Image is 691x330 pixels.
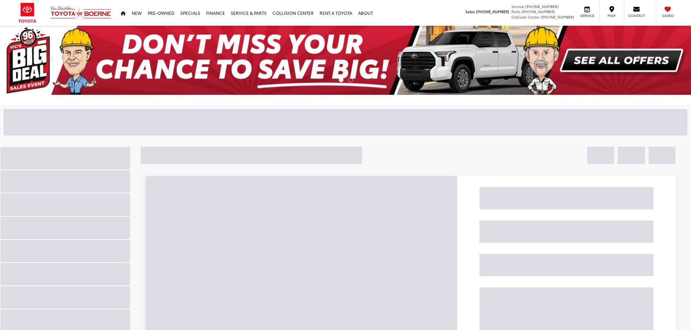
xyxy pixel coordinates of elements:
[50,5,112,20] img: Vic Vaughan Toyota of Boerne
[660,13,676,18] span: Saved
[465,9,475,14] span: Sales
[511,9,521,14] span: Parts
[579,13,595,18] span: Service
[511,4,524,9] span: Service
[476,9,509,14] span: [PHONE_NUMBER]
[541,14,574,20] span: [PHONE_NUMBER]
[511,14,540,20] span: Collision Center
[628,13,645,18] span: Contact
[604,13,620,18] span: Map
[522,9,555,14] span: [PHONE_NUMBER]
[525,4,559,9] span: [PHONE_NUMBER]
